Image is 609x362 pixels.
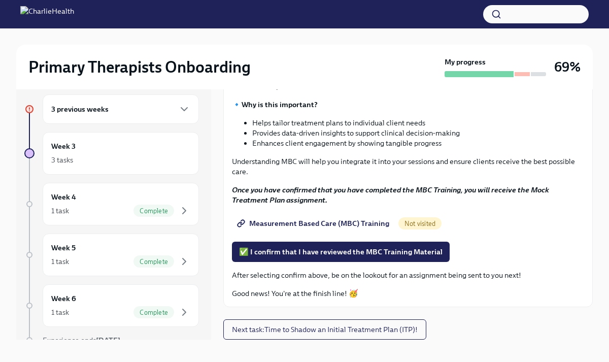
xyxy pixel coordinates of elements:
li: Enhances client engagement by showing tangible progress [252,138,584,148]
a: Week 61 taskComplete [24,284,199,327]
img: CharlieHealth [20,6,74,22]
p: 🔹 [232,100,584,110]
a: Week 51 taskComplete [24,234,199,276]
strong: My progress [445,57,486,67]
a: Week 33 tasks [24,132,199,175]
h6: 3 previous weeks [51,104,109,115]
h3: 69% [554,58,581,76]
li: Provides data-driven insights to support clinical decision-making [252,128,584,138]
span: Not visited [398,220,442,227]
strong: Once you have confirmed that you have completed the MBC Training, you will receive the Mock Treat... [232,185,549,205]
h6: Week 5 [51,242,76,253]
h2: Primary Therapists Onboarding [28,57,251,77]
div: 1 task [51,256,69,267]
li: Helps tailor treatment plans to individual client needs [252,118,584,128]
span: ✅ I confirm that I have reviewed the MBC Training Material [239,247,443,257]
strong: Why is this important? [242,100,318,109]
div: 1 task [51,307,69,317]
button: ✅ I confirm that I have reviewed the MBC Training Material [232,242,450,262]
div: 3 previous weeks [43,94,199,124]
div: 1 task [51,206,69,216]
span: Complete [133,258,174,266]
p: Good news! You're at the finish line! 🥳 [232,288,584,299]
button: Next task:Time to Shadow an Initial Treatment Plan (ITP)! [223,319,426,340]
p: After selecting confirm above, be on the lookout for an assignment being sent to you next! [232,270,584,280]
span: Complete [133,309,174,316]
p: Understanding MBC will help you integrate it into your sessions and ensure clients receive the be... [232,156,584,177]
a: Week 41 taskComplete [24,183,199,225]
div: 3 tasks [51,155,73,165]
span: Next task : Time to Shadow an Initial Treatment Plan (ITP)! [232,324,418,335]
span: Measurement Based Care (MBC) Training [239,218,389,228]
strong: [DATE] [96,336,120,345]
span: Experience ends [43,336,120,345]
h6: Week 6 [51,293,76,304]
h6: Week 3 [51,141,76,152]
span: Complete [133,207,174,215]
a: Measurement Based Care (MBC) Training [232,213,396,234]
h6: Week 4 [51,191,76,203]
